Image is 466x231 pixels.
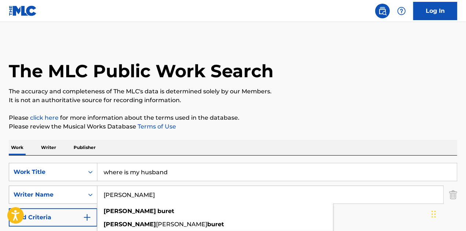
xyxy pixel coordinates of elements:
div: Work Title [14,168,79,176]
p: It is not an authoritative source for recording information. [9,96,457,105]
a: Log In [413,2,457,20]
p: Please for more information about the terms used in the database. [9,113,457,122]
strong: buret [157,208,174,215]
img: Delete Criterion [449,186,457,204]
div: Help [394,4,409,18]
img: search [378,7,387,15]
strong: [PERSON_NAME] [104,221,156,228]
a: click here [30,114,59,121]
div: Writer Name [14,190,79,199]
p: Work [9,140,26,155]
iframe: Chat Widget [429,196,466,231]
a: Terms of Use [136,123,176,130]
img: MLC Logo [9,5,37,16]
h1: The MLC Public Work Search [9,60,273,82]
p: The accuracy and completeness of The MLC's data is determined solely by our Members. [9,87,457,96]
span: [PERSON_NAME] [156,221,207,228]
img: 9d2ae6d4665cec9f34b9.svg [83,213,92,222]
p: Writer [39,140,58,155]
p: Please review the Musical Works Database [9,122,457,131]
a: Public Search [375,4,390,18]
button: Add Criteria [9,208,97,227]
strong: [PERSON_NAME] [104,208,156,215]
p: Publisher [71,140,98,155]
img: help [397,7,406,15]
div: Drag [432,203,436,225]
strong: buret [207,221,224,228]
